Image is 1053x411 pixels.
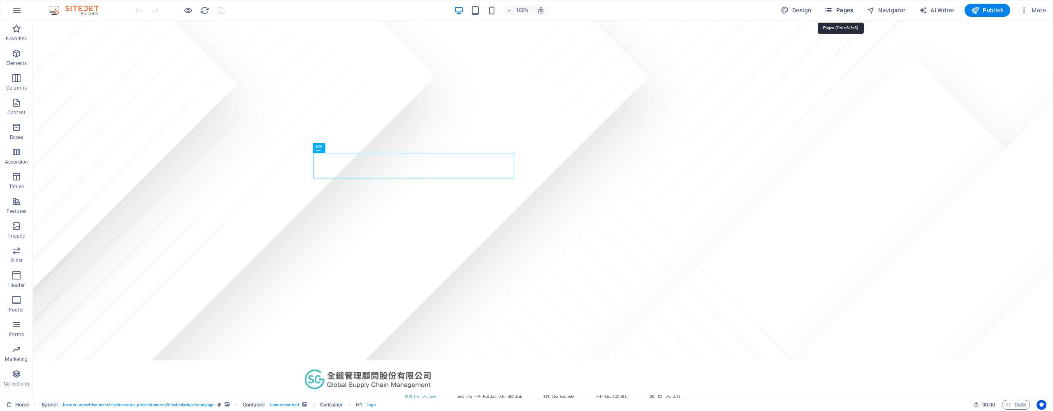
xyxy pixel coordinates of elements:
[8,233,25,239] p: Images
[1020,6,1046,14] span: More
[5,356,28,363] p: Marketing
[1002,400,1030,410] button: Code
[6,35,27,42] p: Favorites
[824,6,853,14] span: Pages
[356,400,362,410] span: Click to select. Double-click to edit
[6,60,27,67] p: Elements
[919,6,955,14] span: AI Writer
[7,400,29,410] a: Click to cancel selection. Double-click to open Pages
[965,4,1010,17] button: Publish
[4,381,29,387] p: Collections
[218,402,221,407] i: This element is a customizable preset
[42,400,59,410] span: Click to select. Double-click to edit
[974,400,995,410] h6: Session time
[5,159,28,165] p: Accordion
[1017,4,1049,17] button: More
[183,5,193,15] button: Click here to leave preview mode and continue editing
[821,4,856,17] button: Pages
[982,400,995,410] span: 00 00
[200,6,209,15] i: Reload page
[863,4,909,17] button: Navigator
[42,400,376,410] nav: breadcrumb
[777,4,815,17] div: Design (Ctrl+Alt+Y)
[9,183,24,190] p: Tables
[225,402,230,407] i: This element contains a background
[1006,400,1026,410] span: Code
[516,5,529,15] h6: 100%
[62,400,214,410] span: . banner .preset-banner-v3-tech-startup .preset-banner-v3-tech-startup-homepage
[10,257,23,264] p: Slider
[9,331,24,338] p: Forms
[781,6,812,14] span: Design
[777,4,815,17] button: Design
[269,400,299,410] span: . banner-content
[6,85,27,91] p: Columns
[971,6,1004,14] span: Publish
[9,307,24,313] p: Footer
[47,5,109,15] img: Editor Logo
[243,400,266,410] span: Click to select. Double-click to edit
[8,282,25,289] p: Header
[7,109,26,116] p: Content
[1037,400,1046,410] button: Usercentrics
[537,7,545,14] i: On resize automatically adjust zoom level to fit chosen device.
[916,4,958,17] button: AI Writer
[988,402,989,408] span: :
[366,400,376,410] span: . logo
[7,208,26,215] p: Features
[199,5,209,15] button: reload
[867,6,906,14] span: Navigator
[503,5,533,15] button: 100%
[302,402,307,407] i: This element contains a background
[10,134,23,141] p: Boxes
[320,400,343,410] span: Click to select. Double-click to edit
